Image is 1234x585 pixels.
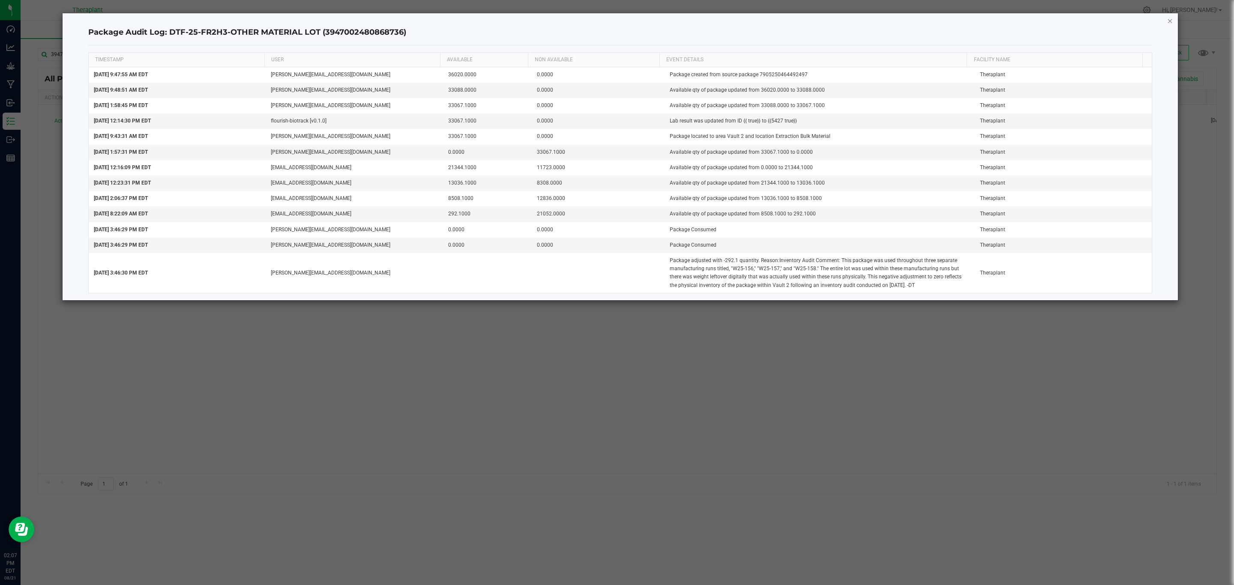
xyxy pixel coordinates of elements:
[266,206,443,222] td: [EMAIL_ADDRESS][DOMAIN_NAME]
[532,176,665,191] td: 8308.0000
[528,53,659,67] th: NON AVAILABLE
[975,160,1152,176] td: Theraplant
[94,180,151,186] span: [DATE] 12:23:31 PM EDT
[266,113,443,129] td: flourish-biotrack [v0.1.0]
[443,222,532,238] td: 0.0000
[443,98,532,113] td: 33067.1000
[532,67,665,83] td: 0.0000
[665,253,975,293] td: Package adjusted with -292.1 quantity. Reason:Inventory Audit Comment: This package was used thro...
[94,227,148,233] span: [DATE] 3:46:29 PM EDT
[443,83,532,98] td: 33088.0000
[532,206,665,222] td: 21052.0000
[94,133,148,139] span: [DATE] 9:43:31 AM EDT
[975,67,1152,83] td: Theraplant
[266,253,443,293] td: [PERSON_NAME][EMAIL_ADDRESS][DOMAIN_NAME]
[665,238,975,253] td: Package Consumed
[532,129,665,144] td: 0.0000
[264,53,440,67] th: USER
[94,87,148,93] span: [DATE] 9:48:51 AM EDT
[94,211,148,217] span: [DATE] 8:22:09 AM EDT
[443,145,532,160] td: 0.0000
[94,164,151,170] span: [DATE] 12:16:09 PM EDT
[532,191,665,206] td: 12836.0000
[443,191,532,206] td: 8508.1000
[665,160,975,176] td: Available qty of package updated from 0.0000 to 21344.1000
[665,191,975,206] td: Available qty of package updated from 13036.1000 to 8508.1000
[443,129,532,144] td: 33067.1000
[665,145,975,160] td: Available qty of package updated from 33067.1000 to 0.0000
[94,149,148,155] span: [DATE] 1:57:31 PM EDT
[443,206,532,222] td: 292.1000
[975,222,1152,238] td: Theraplant
[532,83,665,98] td: 0.0000
[266,176,443,191] td: [EMAIL_ADDRESS][DOMAIN_NAME]
[532,113,665,129] td: 0.0000
[94,270,148,276] span: [DATE] 3:46:30 PM EDT
[665,98,975,113] td: Available qty of package updated from 33088.0000 to 33067.1000
[975,113,1152,129] td: Theraplant
[975,145,1152,160] td: Theraplant
[532,145,665,160] td: 33067.1000
[975,191,1152,206] td: Theraplant
[665,176,975,191] td: Available qty of package updated from 21344.1000 to 13036.1000
[659,53,967,67] th: EVENT DETAILS
[266,222,443,238] td: [PERSON_NAME][EMAIL_ADDRESS][DOMAIN_NAME]
[266,83,443,98] td: [PERSON_NAME][EMAIL_ADDRESS][DOMAIN_NAME]
[89,53,264,67] th: TIMESTAMP
[443,160,532,176] td: 21344.1000
[665,67,975,83] td: Package created from source package 7905250464492497
[532,98,665,113] td: 0.0000
[94,242,148,248] span: [DATE] 3:46:29 PM EDT
[266,145,443,160] td: [PERSON_NAME][EMAIL_ADDRESS][DOMAIN_NAME]
[266,191,443,206] td: [EMAIL_ADDRESS][DOMAIN_NAME]
[967,53,1142,67] th: Facility Name
[443,67,532,83] td: 36020.0000
[665,222,975,238] td: Package Consumed
[975,206,1152,222] td: Theraplant
[266,98,443,113] td: [PERSON_NAME][EMAIL_ADDRESS][DOMAIN_NAME]
[266,67,443,83] td: [PERSON_NAME][EMAIL_ADDRESS][DOMAIN_NAME]
[94,72,148,78] span: [DATE] 9:47:55 AM EDT
[443,238,532,253] td: 0.0000
[532,160,665,176] td: 11723.0000
[975,98,1152,113] td: Theraplant
[975,238,1152,253] td: Theraplant
[94,195,148,201] span: [DATE] 2:06:37 PM EDT
[266,238,443,253] td: [PERSON_NAME][EMAIL_ADDRESS][DOMAIN_NAME]
[975,253,1152,293] td: Theraplant
[665,83,975,98] td: Available qty of package updated from 36020.0000 to 33088.0000
[975,176,1152,191] td: Theraplant
[94,118,151,124] span: [DATE] 12:14:30 PM EDT
[665,113,975,129] td: Lab result was updated from ID {{ true}} to {{5427 true}}
[975,83,1152,98] td: Theraplant
[88,27,1153,38] h4: Package Audit Log: DTF-25-FR2H3-OTHER MATERIAL LOT (3947002480868736)
[94,102,148,108] span: [DATE] 1:58:45 PM EDT
[532,222,665,238] td: 0.0000
[665,129,975,144] td: Package located to area Vault 2 and location Extraction Bulk Material
[9,516,34,542] iframe: Resource center
[440,53,528,67] th: AVAILABLE
[532,238,665,253] td: 0.0000
[443,113,532,129] td: 33067.1000
[665,206,975,222] td: Available qty of package updated from 8508.1000 to 292.1000
[443,176,532,191] td: 13036.1000
[975,129,1152,144] td: Theraplant
[266,129,443,144] td: [PERSON_NAME][EMAIL_ADDRESS][DOMAIN_NAME]
[266,160,443,176] td: [EMAIL_ADDRESS][DOMAIN_NAME]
